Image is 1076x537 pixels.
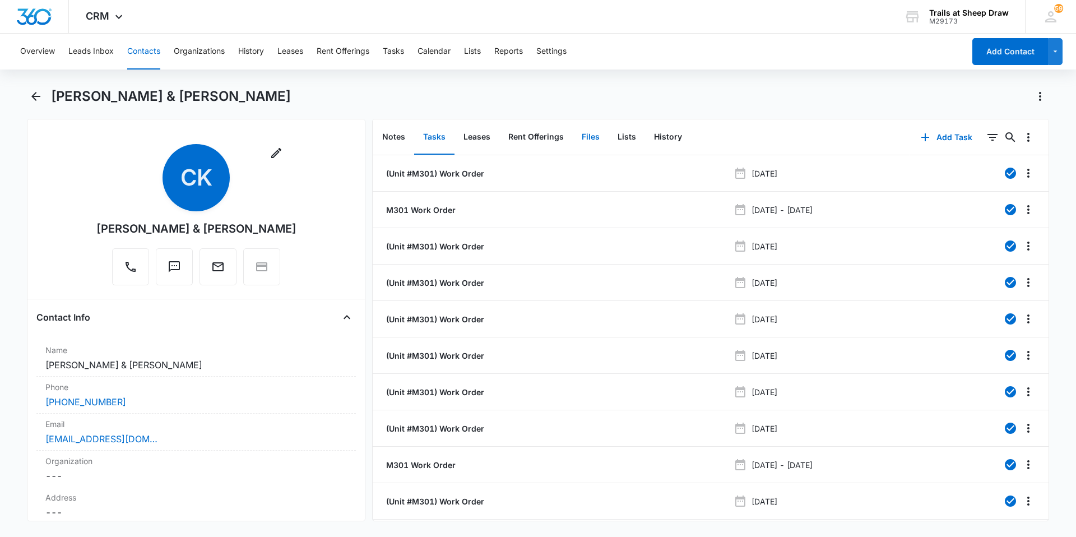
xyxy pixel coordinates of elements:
button: Overflow Menu [1019,274,1037,291]
button: Files [573,120,609,155]
button: Search... [1001,128,1019,146]
button: History [645,120,691,155]
button: Add Task [910,124,984,151]
button: Actions [1031,87,1049,105]
button: Overflow Menu [1019,456,1037,474]
p: [DATE] [752,496,777,507]
button: Overflow Menu [1019,346,1037,364]
a: M301 Work Order [384,459,456,471]
button: Close [338,308,356,326]
div: [PERSON_NAME] & [PERSON_NAME] [96,220,296,237]
button: Leases [277,34,303,70]
span: CRM [86,10,109,22]
div: Address--- [36,487,356,524]
button: Leases [454,120,499,155]
a: Call [112,266,149,275]
button: Lists [464,34,481,70]
label: Name [45,344,347,356]
button: Overflow Menu [1019,128,1037,146]
button: Overflow Menu [1019,310,1037,328]
p: [DATE] [752,168,777,179]
a: (Unit #M301) Work Order [384,168,484,179]
button: Overflow Menu [1019,492,1037,510]
button: Call [112,248,149,285]
button: Leads Inbox [68,34,114,70]
div: Name[PERSON_NAME] & [PERSON_NAME] [36,340,356,377]
label: Email [45,418,347,430]
label: Address [45,492,347,503]
button: Tasks [383,34,404,70]
dd: --- [45,469,347,483]
a: [PHONE_NUMBER] [45,395,126,409]
button: Reports [494,34,523,70]
p: [DATE] [752,350,777,362]
a: Email [200,266,236,275]
button: Tasks [414,120,454,155]
a: (Unit #M301) Work Order [384,423,484,434]
button: Rent Offerings [317,34,369,70]
span: CK [163,144,230,211]
button: Contacts [127,34,160,70]
button: Filters [984,128,1001,146]
a: (Unit #M301) Work Order [384,386,484,398]
button: Calendar [418,34,451,70]
a: (Unit #M301) Work Order [384,350,484,362]
div: notifications count [1054,4,1063,13]
button: Back [27,87,44,105]
button: Rent Offerings [499,120,573,155]
p: [DATE] [752,423,777,434]
button: Email [200,248,236,285]
button: Overflow Menu [1019,201,1037,219]
button: Settings [536,34,567,70]
button: Overflow Menu [1019,383,1037,401]
p: [DATE] [752,386,777,398]
button: Organizations [174,34,225,70]
button: Overflow Menu [1019,237,1037,255]
button: Add Contact [972,38,1048,65]
button: Lists [609,120,645,155]
a: Text [156,266,193,275]
a: (Unit #M301) Work Order [384,313,484,325]
a: (Unit #M301) Work Order [384,277,484,289]
button: Overview [20,34,55,70]
label: Organization [45,455,347,467]
div: Organization--- [36,451,356,487]
p: [DATE] - [DATE] [752,204,813,216]
p: [DATE] [752,240,777,252]
a: [EMAIL_ADDRESS][DOMAIN_NAME] [45,432,157,446]
button: Overflow Menu [1019,419,1037,437]
label: Phone [45,381,347,393]
p: [DATE] [752,313,777,325]
p: [DATE] [752,277,777,289]
button: History [238,34,264,70]
dd: --- [45,506,347,519]
h1: [PERSON_NAME] & [PERSON_NAME] [51,88,291,105]
div: Phone[PHONE_NUMBER] [36,377,356,414]
button: Notes [373,120,414,155]
button: Text [156,248,193,285]
a: M301 Work Order [384,204,456,216]
p: [DATE] - [DATE] [752,459,813,471]
a: (Unit #M301) Work Order [384,496,484,507]
div: account name [929,8,1009,17]
button: Overflow Menu [1019,164,1037,182]
dd: [PERSON_NAME] & [PERSON_NAME] [45,358,347,372]
h4: Contact Info [36,311,90,324]
a: (Unit #M301) Work Order [384,240,484,252]
span: 59 [1054,4,1063,13]
div: account id [929,17,1009,25]
div: Email[EMAIL_ADDRESS][DOMAIN_NAME] [36,414,356,451]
